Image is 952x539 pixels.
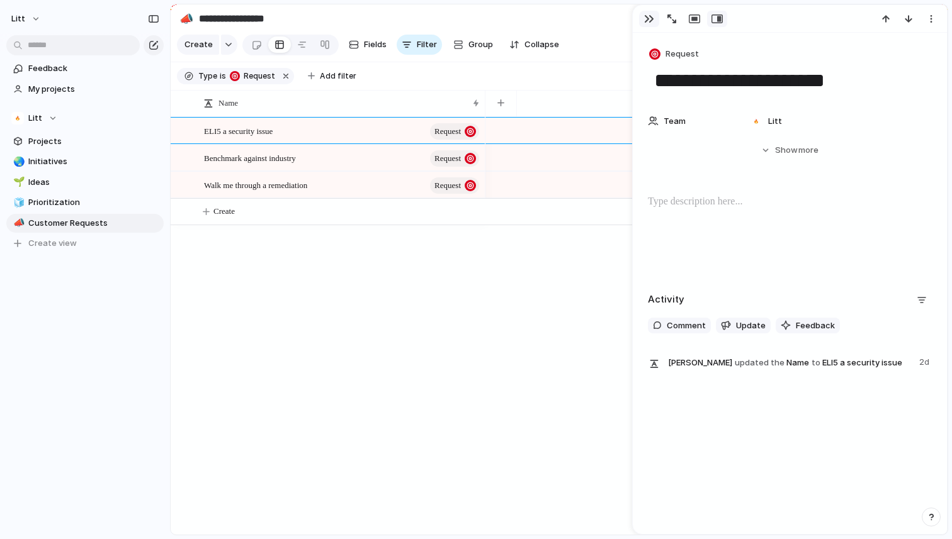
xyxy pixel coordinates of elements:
button: 🌱 [11,176,24,189]
span: to [812,357,820,369]
button: Litt [6,109,164,128]
span: Projects [28,135,159,148]
span: Add filter [320,70,356,82]
span: Type [198,70,217,82]
span: Create [184,38,213,51]
span: Initiatives [28,155,159,168]
button: Showmore [648,139,932,162]
a: Projects [6,132,164,151]
button: Feedback [776,318,840,334]
span: Ideas [28,176,159,189]
span: Fields [364,38,387,51]
button: Update [716,318,771,334]
a: My projects [6,80,164,99]
button: 📣 [176,9,196,29]
span: ELI5 a security issue [204,123,273,138]
span: My projects [28,83,159,96]
span: updated the [735,357,785,369]
h2: Activity [648,292,684,307]
button: 🧊 [11,196,24,209]
div: 📣 [179,10,193,27]
div: 🌱 [13,175,22,189]
button: Create [177,35,219,55]
button: 📣 [11,217,24,230]
button: Request [430,123,479,140]
button: Request [430,177,479,194]
a: 📣Customer Requests [6,214,164,233]
button: Create view [6,234,164,253]
span: Group [468,38,493,51]
span: Show [775,144,798,157]
span: Comment [667,320,706,332]
span: Collapse [524,38,559,51]
span: Team [664,115,686,128]
button: Collapse [504,35,564,55]
span: Create [213,205,235,218]
button: Fields [344,35,392,55]
span: is [220,70,226,82]
button: is [217,69,229,83]
span: Litt [28,112,42,125]
button: Add filter [300,67,364,85]
span: Customer Requests [28,217,159,230]
span: Create view [28,237,77,250]
span: Request [434,177,461,194]
span: Name [218,97,238,109]
a: 🧊Prioritization [6,193,164,212]
span: [PERSON_NAME] [668,357,732,369]
span: Request [434,123,461,140]
div: 📣 [13,216,22,230]
span: Request [240,70,275,82]
span: 2d [919,353,932,369]
a: 🌱Ideas [6,173,164,192]
span: more [798,144,819,157]
span: Request [666,48,699,60]
button: Request [430,150,479,167]
span: Feedback [28,62,159,75]
button: Filter [397,35,442,55]
span: Request [434,150,461,167]
button: 🌏 [11,155,24,168]
button: Litt [6,9,47,29]
span: Update [736,320,766,332]
button: Request [647,45,703,64]
span: Name ELI5 a security issue [668,353,912,371]
span: Filter [417,38,437,51]
div: 🌏 [13,155,22,169]
button: Comment [648,318,711,334]
button: Request [227,69,278,83]
span: Litt [768,115,782,128]
span: Benchmark against industry [204,150,296,165]
span: Litt [11,13,25,25]
span: Walk me through a remediation [204,177,307,192]
span: Prioritization [28,196,159,209]
a: 🌏Initiatives [6,152,164,171]
a: Feedback [6,59,164,78]
div: 🧊 [13,196,22,210]
span: Feedback [796,320,835,332]
button: Group [447,35,499,55]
